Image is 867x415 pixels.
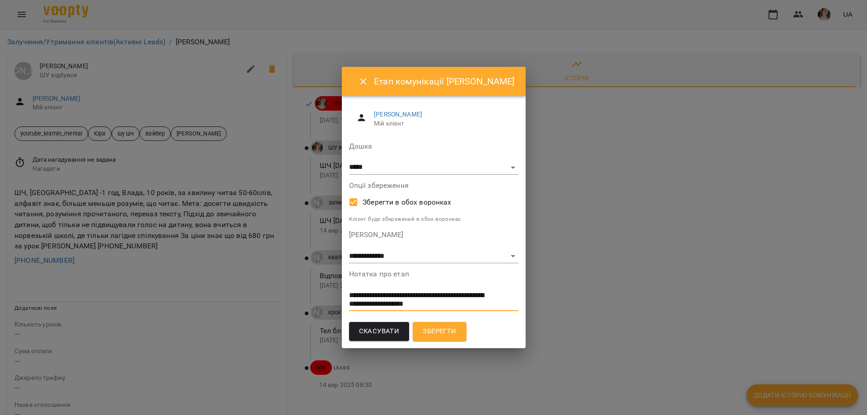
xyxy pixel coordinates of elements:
span: Зберегти в обох воронках [363,197,452,208]
label: Опції збереження [349,182,518,189]
button: Close [353,71,374,93]
p: Клієнт буде збережений в обох воронках [349,215,518,224]
a: [PERSON_NAME] [374,111,422,118]
span: Скасувати [359,326,400,337]
label: Дошка [349,143,518,150]
button: Зберегти [413,322,466,341]
label: Нотатка про етап [349,270,518,278]
label: [PERSON_NAME] [349,231,518,238]
h6: Етап комунікації [PERSON_NAME] [374,75,514,89]
span: Зберегти [423,326,456,337]
button: Скасувати [349,322,410,341]
span: Мій клієнт [374,119,511,128]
